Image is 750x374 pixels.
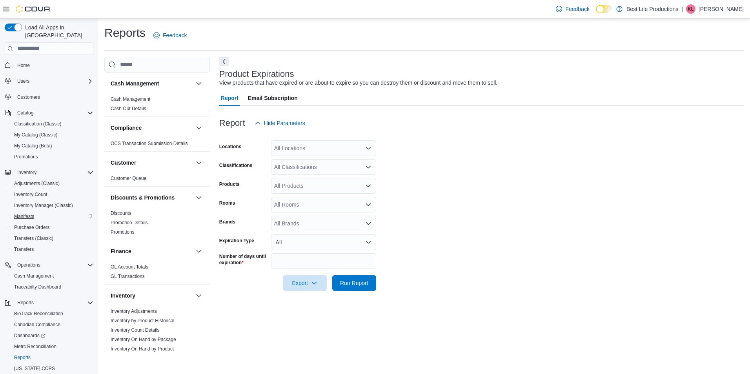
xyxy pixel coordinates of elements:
[14,92,93,102] span: Customers
[8,211,96,222] button: Manifests
[248,90,298,106] span: Email Subscription
[219,143,242,150] label: Locations
[8,330,96,341] a: Dashboards
[681,4,683,14] p: |
[111,346,174,352] a: Inventory On Hand by Product
[14,76,33,86] button: Users
[111,337,176,342] a: Inventory On Hand by Package
[365,183,371,189] button: Open list of options
[14,108,93,118] span: Catalog
[17,110,33,116] span: Catalog
[17,262,40,268] span: Operations
[17,169,36,176] span: Inventory
[219,57,229,66] button: Next
[104,174,210,186] div: Customer
[2,91,96,103] button: Customers
[288,275,322,291] span: Export
[111,273,145,280] span: GL Transactions
[104,139,210,151] div: Compliance
[11,119,93,129] span: Classification (Classic)
[11,364,58,373] a: [US_STATE] CCRS
[17,94,40,100] span: Customers
[2,260,96,271] button: Operations
[219,253,268,266] label: Number of days until expiration
[11,364,93,373] span: Washington CCRS
[14,298,37,307] button: Reports
[14,60,93,70] span: Home
[14,143,52,149] span: My Catalog (Beta)
[8,233,96,244] button: Transfers (Classic)
[111,220,148,225] a: Promotion Details
[11,212,37,221] a: Manifests
[14,343,56,350] span: Metrc Reconciliation
[16,5,51,13] img: Cova
[17,78,29,84] span: Users
[14,260,44,270] button: Operations
[111,229,135,235] span: Promotions
[271,234,376,250] button: All
[111,336,176,343] span: Inventory On Hand by Package
[8,244,96,255] button: Transfers
[11,282,64,292] a: Traceabilty Dashboard
[596,5,612,13] input: Dark Mode
[365,202,371,208] button: Open list of options
[11,320,93,329] span: Canadian Compliance
[365,220,371,227] button: Open list of options
[219,69,294,79] h3: Product Expirations
[219,118,245,128] h3: Report
[14,260,93,270] span: Operations
[111,159,193,167] button: Customer
[111,96,150,102] a: Cash Management
[11,353,34,362] a: Reports
[8,341,96,352] button: Metrc Reconciliation
[111,176,146,181] a: Customer Queue
[11,223,93,232] span: Purchase Orders
[14,332,46,339] span: Dashboards
[14,93,43,102] a: Customers
[11,119,65,129] a: Classification (Classic)
[14,180,60,187] span: Adjustments (Classic)
[8,271,96,281] button: Cash Management
[111,264,148,270] a: GL Account Totals
[11,234,93,243] span: Transfers (Classic)
[11,130,93,140] span: My Catalog (Classic)
[194,158,204,167] button: Customer
[219,162,253,169] label: Classifications
[8,319,96,330] button: Canadian Compliance
[14,168,93,177] span: Inventory
[8,118,96,129] button: Classification (Classic)
[17,300,34,306] span: Reports
[111,309,157,314] a: Inventory Adjustments
[111,80,193,87] button: Cash Management
[11,309,66,318] a: BioTrack Reconciliation
[11,201,76,210] a: Inventory Manager (Classic)
[11,320,64,329] a: Canadian Compliance
[111,210,131,216] span: Discounts
[14,310,63,317] span: BioTrack Reconciliation
[111,247,193,255] button: Finance
[11,342,60,351] a: Metrc Reconciliation
[111,105,146,112] span: Cash Out Details
[2,107,96,118] button: Catalog
[111,318,175,324] span: Inventory by Product Historical
[686,4,695,14] div: Kathy Levacy
[194,247,204,256] button: Finance
[2,76,96,87] button: Users
[11,190,51,199] a: Inventory Count
[14,108,36,118] button: Catalog
[221,90,238,106] span: Report
[8,178,96,189] button: Adjustments (Classic)
[688,4,694,14] span: KL
[14,61,33,70] a: Home
[194,123,204,133] button: Compliance
[565,5,589,13] span: Feedback
[11,342,93,351] span: Metrc Reconciliation
[8,281,96,292] button: Traceabilty Dashboard
[219,238,254,244] label: Expiration Type
[11,212,93,221] span: Manifests
[111,327,160,333] a: Inventory Count Details
[8,352,96,363] button: Reports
